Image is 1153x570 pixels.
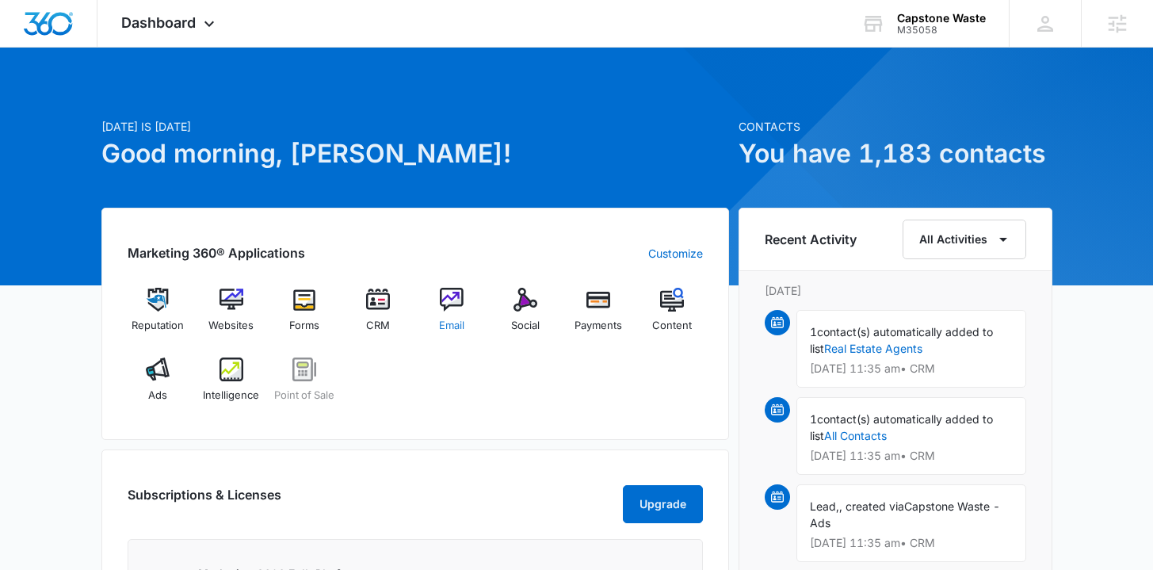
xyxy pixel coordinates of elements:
[274,358,335,415] a: Point of Sale
[148,388,167,404] span: Ads
[132,318,184,334] span: Reputation
[810,450,1013,461] p: [DATE] 11:35 am • CRM
[810,325,993,355] span: contact(s) automatically added to list
[274,288,335,345] a: Forms
[274,388,334,404] span: Point of Sale
[494,288,556,345] a: Social
[642,288,703,345] a: Content
[422,288,483,345] a: Email
[128,485,281,517] h2: Subscriptions & Licenses
[839,499,904,513] span: , created via
[810,412,817,426] span: 1
[575,318,622,334] span: Payments
[128,288,189,345] a: Reputation
[897,25,986,36] div: account id
[739,135,1052,173] h1: You have 1,183 contacts
[824,429,887,442] a: All Contacts
[739,118,1052,135] p: Contacts
[810,325,817,339] span: 1
[439,318,464,334] span: Email
[810,363,1013,374] p: [DATE] 11:35 am • CRM
[903,220,1026,259] button: All Activities
[810,537,1013,549] p: [DATE] 11:35 am • CRM
[289,318,319,334] span: Forms
[623,485,703,523] button: Upgrade
[511,318,540,334] span: Social
[128,243,305,262] h2: Marketing 360® Applications
[203,388,259,404] span: Intelligence
[200,288,262,345] a: Websites
[824,342,922,355] a: Real Estate Agents
[568,288,629,345] a: Payments
[348,288,409,345] a: CRM
[121,14,196,31] span: Dashboard
[366,318,390,334] span: CRM
[897,12,986,25] div: account name
[101,118,729,135] p: [DATE] is [DATE]
[128,358,189,415] a: Ads
[765,282,1026,299] p: [DATE]
[101,135,729,173] h1: Good morning, [PERSON_NAME]!
[810,499,839,513] span: Lead,
[810,412,993,442] span: contact(s) automatically added to list
[200,358,262,415] a: Intelligence
[810,499,1000,530] span: Capstone Waste - Ads
[208,318,254,334] span: Websites
[765,230,857,249] h6: Recent Activity
[652,318,692,334] span: Content
[648,245,703,262] a: Customize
